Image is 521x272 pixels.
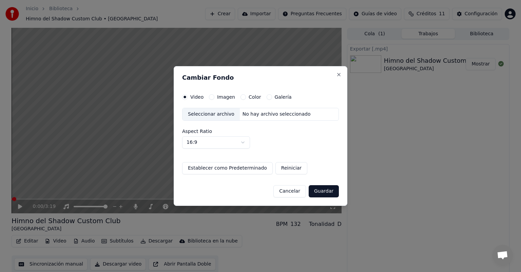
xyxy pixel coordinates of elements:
button: Cancelar [273,185,306,197]
div: No hay archivo seleccionado [240,111,313,118]
label: Color [249,95,261,99]
button: Establecer como Predeterminado [182,162,273,174]
label: Galería [275,95,292,99]
h2: Cambiar Fondo [182,75,339,81]
label: Imagen [217,95,235,99]
label: Video [190,95,204,99]
button: Reiniciar [275,162,307,174]
button: Guardar [309,185,339,197]
div: Seleccionar archivo [182,108,240,120]
label: Aspect Ratio [182,129,339,134]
